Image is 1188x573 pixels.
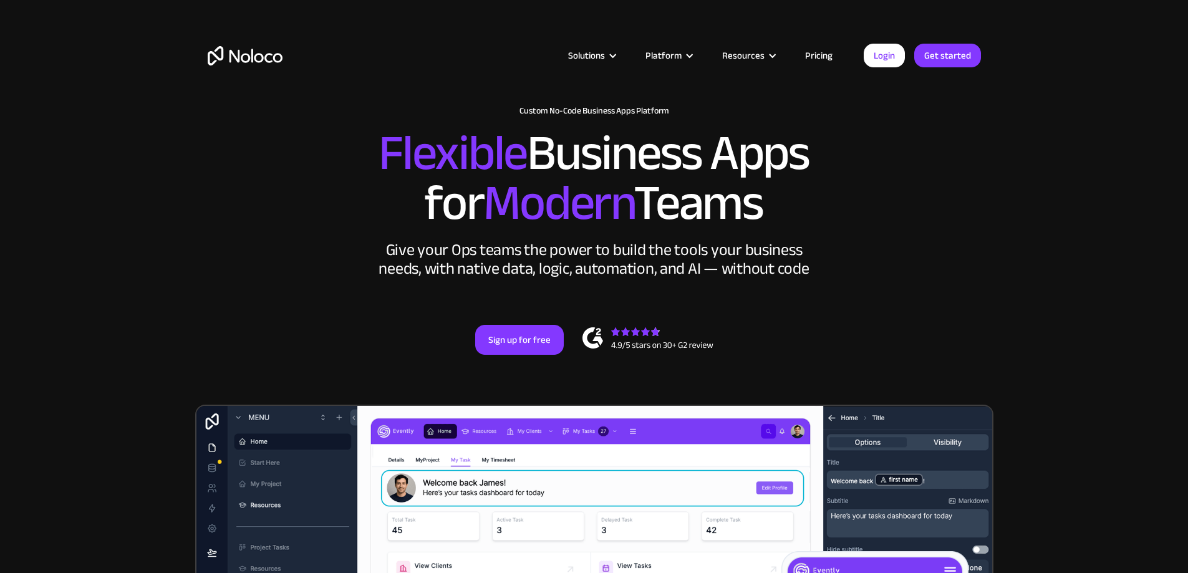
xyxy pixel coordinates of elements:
[630,47,707,64] div: Platform
[208,46,283,65] a: home
[568,47,605,64] div: Solutions
[553,47,630,64] div: Solutions
[475,325,564,355] a: Sign up for free
[722,47,765,64] div: Resources
[483,156,634,249] span: Modern
[707,47,790,64] div: Resources
[379,107,527,200] span: Flexible
[914,44,981,67] a: Get started
[376,241,813,278] div: Give your Ops teams the power to build the tools your business needs, with native data, logic, au...
[645,47,682,64] div: Platform
[864,44,905,67] a: Login
[208,128,981,228] h2: Business Apps for Teams
[790,47,848,64] a: Pricing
